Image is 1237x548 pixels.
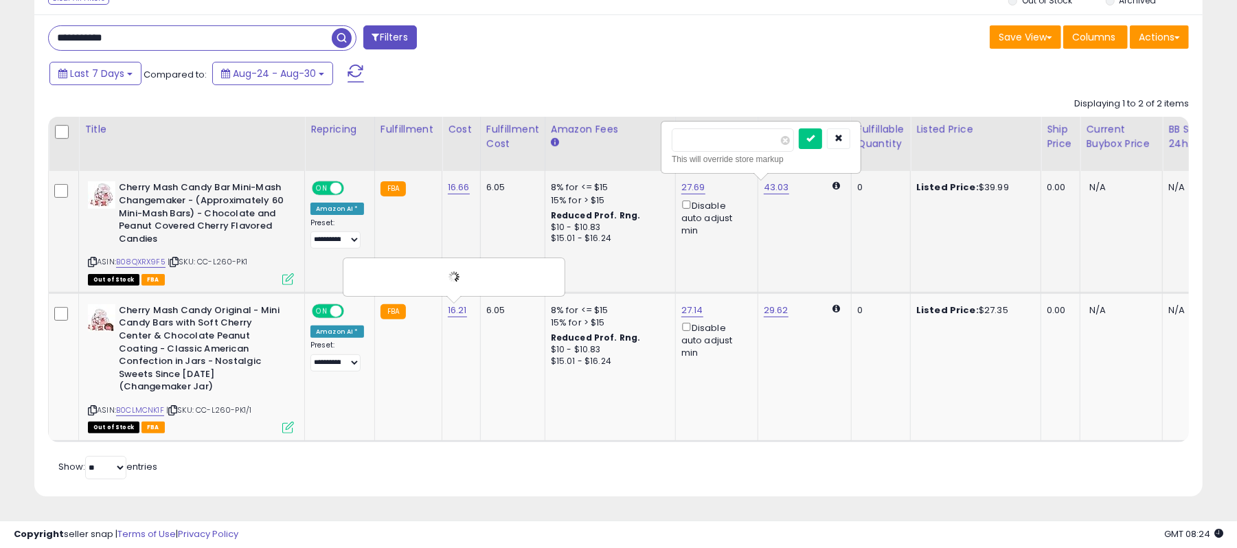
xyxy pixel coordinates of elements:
[551,137,559,149] small: Amazon Fees.
[119,304,286,397] b: Cherry Mash Candy Original - Mini Candy Bars with Soft Cherry Center & Chocolate Peanut Coating -...
[381,304,406,319] small: FBA
[88,422,139,433] span: All listings that are currently out of stock and unavailable for purchase on Amazon
[342,305,364,317] span: OFF
[212,62,333,85] button: Aug-24 - Aug-30
[313,305,330,317] span: ON
[141,422,165,433] span: FBA
[119,181,286,249] b: Cherry Mash Candy Bar Mini-Mash Changemaker - (Approximately 60 Mini-Mash Bars) - Chocolate and P...
[990,25,1061,49] button: Save View
[764,181,789,194] a: 43.03
[551,194,665,207] div: 15% for > $15
[551,344,665,356] div: $10 - $10.83
[551,317,665,329] div: 15% for > $15
[88,304,115,332] img: 41opGw-9RdL._SL40_.jpg
[764,304,788,317] a: 29.62
[1130,25,1189,49] button: Actions
[310,203,364,215] div: Amazon AI *
[14,528,238,541] div: seller snap | |
[916,304,1030,317] div: $27.35
[88,304,294,432] div: ASIN:
[1047,181,1069,194] div: 0.00
[14,527,64,540] strong: Copyright
[916,181,1030,194] div: $39.99
[551,209,641,221] b: Reduced Prof. Rng.
[448,304,467,317] a: 16.21
[166,404,251,415] span: | SKU: CC-L260-PK1/1
[681,304,703,317] a: 27.14
[916,122,1035,137] div: Listed Price
[486,122,539,151] div: Fulfillment Cost
[310,341,364,372] div: Preset:
[681,198,747,238] div: Disable auto adjust min
[1164,527,1223,540] span: 2025-09-7 08:24 GMT
[310,326,364,338] div: Amazon AI *
[1086,122,1157,151] div: Current Buybox Price
[857,122,905,151] div: Fulfillable Quantity
[1089,181,1106,194] span: N/A
[551,181,665,194] div: 8% for <= $15
[486,304,534,317] div: 6.05
[70,67,124,80] span: Last 7 Days
[1168,122,1218,151] div: BB Share 24h.
[116,256,166,268] a: B08QXRX9F5
[681,181,705,194] a: 27.69
[381,181,406,196] small: FBA
[448,122,475,137] div: Cost
[313,183,330,194] span: ON
[551,122,670,137] div: Amazon Fees
[486,181,534,194] div: 6.05
[178,527,238,540] a: Privacy Policy
[551,332,641,343] b: Reduced Prof. Rng.
[144,68,207,81] span: Compared to:
[88,274,139,286] span: All listings that are currently out of stock and unavailable for purchase on Amazon
[672,152,850,166] div: This will override store markup
[84,122,299,137] div: Title
[1072,30,1115,44] span: Columns
[88,181,294,283] div: ASIN:
[1047,122,1074,151] div: Ship Price
[49,62,141,85] button: Last 7 Days
[233,67,316,80] span: Aug-24 - Aug-30
[1089,304,1106,317] span: N/A
[551,233,665,244] div: $15.01 - $16.24
[58,460,157,473] span: Show: entries
[681,320,747,360] div: Disable auto adjust min
[916,181,979,194] b: Listed Price:
[1074,98,1189,111] div: Displaying 1 to 2 of 2 items
[168,256,247,267] span: | SKU: CC-L260-PK1
[857,181,900,194] div: 0
[88,181,115,209] img: 41vMnlI5jAL._SL40_.jpg
[551,304,665,317] div: 8% for <= $15
[1063,25,1128,49] button: Columns
[310,122,369,137] div: Repricing
[1168,304,1214,317] div: N/A
[857,304,900,317] div: 0
[916,304,979,317] b: Listed Price:
[1047,304,1069,317] div: 0.00
[117,527,176,540] a: Terms of Use
[381,122,436,137] div: Fulfillment
[551,356,665,367] div: $15.01 - $16.24
[551,222,665,233] div: $10 - $10.83
[141,274,165,286] span: FBA
[342,183,364,194] span: OFF
[116,404,164,416] a: B0CLMCNK1F
[310,218,364,249] div: Preset:
[1168,181,1214,194] div: N/A
[363,25,417,49] button: Filters
[448,181,470,194] a: 16.66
